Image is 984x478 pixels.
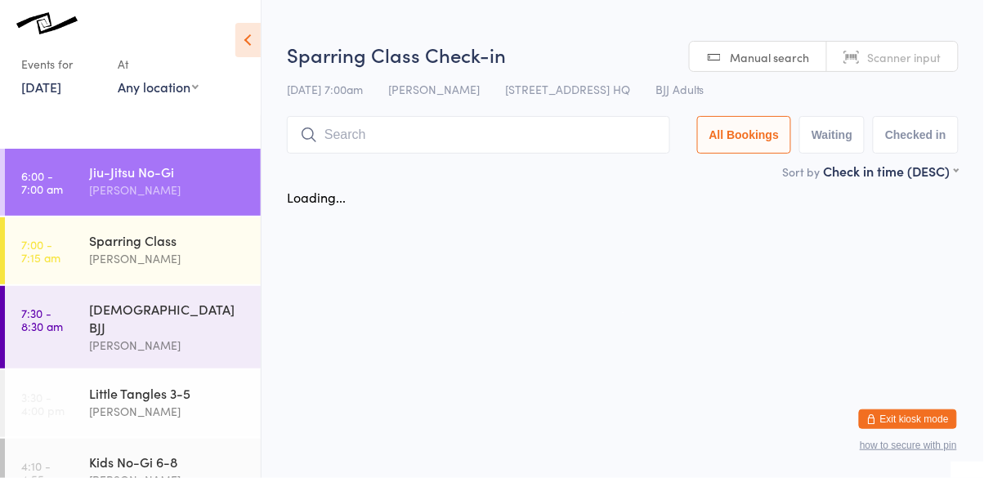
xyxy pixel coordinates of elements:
button: All Bookings [697,116,792,154]
span: Manual search [731,49,810,65]
span: Scanner input [868,49,942,65]
div: Loading... [287,188,346,206]
div: [PERSON_NAME] [89,249,247,268]
span: [DATE] 7:00am [287,81,363,97]
div: [PERSON_NAME] [89,402,247,421]
label: Sort by [783,163,821,180]
button: how to secure with pin [860,440,957,451]
div: Jiu-Jitsu No-Gi [89,163,247,181]
div: Little Tangles 3-5 [89,384,247,402]
div: Events for [21,51,101,78]
button: Waiting [799,116,865,154]
span: [PERSON_NAME] [388,81,480,97]
span: BJJ Adults [655,81,704,97]
time: 3:30 - 4:00 pm [21,391,65,417]
a: 3:30 -4:00 pmLittle Tangles 3-5[PERSON_NAME] [5,370,261,437]
span: [STREET_ADDRESS] HQ [505,81,630,97]
a: [DATE] [21,78,61,96]
div: At [118,51,199,78]
img: Knots Jiu-Jitsu [16,12,78,34]
a: 6:00 -7:00 amJiu-Jitsu No-Gi[PERSON_NAME] [5,149,261,216]
div: Kids No-Gi 6-8 [89,453,247,471]
div: Any location [118,78,199,96]
button: Exit kiosk mode [859,409,957,429]
a: 7:00 -7:15 amSparring Class[PERSON_NAME] [5,217,261,284]
input: Search [287,116,670,154]
time: 6:00 - 7:00 am [21,169,63,195]
div: [DEMOGRAPHIC_DATA] BJJ [89,300,247,336]
div: [PERSON_NAME] [89,336,247,355]
a: 7:30 -8:30 am[DEMOGRAPHIC_DATA] BJJ[PERSON_NAME] [5,286,261,369]
div: Sparring Class [89,231,247,249]
div: Check in time (DESC) [824,162,959,180]
button: Checked in [873,116,959,154]
time: 7:00 - 7:15 am [21,238,60,264]
time: 7:30 - 8:30 am [21,306,63,333]
h2: Sparring Class Check-in [287,41,959,68]
div: [PERSON_NAME] [89,181,247,199]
